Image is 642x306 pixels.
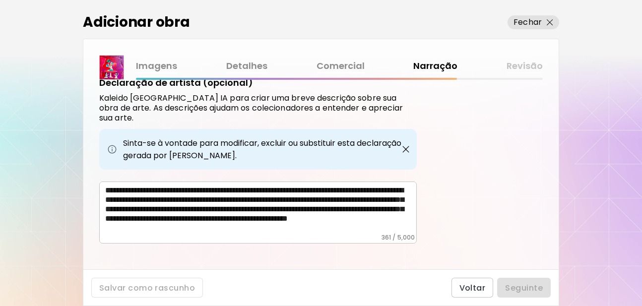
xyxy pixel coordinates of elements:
img: close-button [401,144,411,154]
h5: Declaração de artista (opcional) [99,76,253,89]
h6: Kaleido [GEOGRAPHIC_DATA] IA para criar uma breve descrição sobre sua obra de arte. As descrições... [99,93,417,123]
button: close-button [399,142,413,156]
a: Detalhes [226,59,267,73]
button: Voltar [451,278,494,298]
h6: 361 / 5,000 [382,234,415,242]
a: Imagens [136,59,177,73]
div: Sinta-se à vontade para modificar, excluir ou substituir esta declaração gerada por [PERSON_NAME]. [99,129,417,170]
a: Comercial [317,59,365,73]
span: Voltar [459,283,486,293]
